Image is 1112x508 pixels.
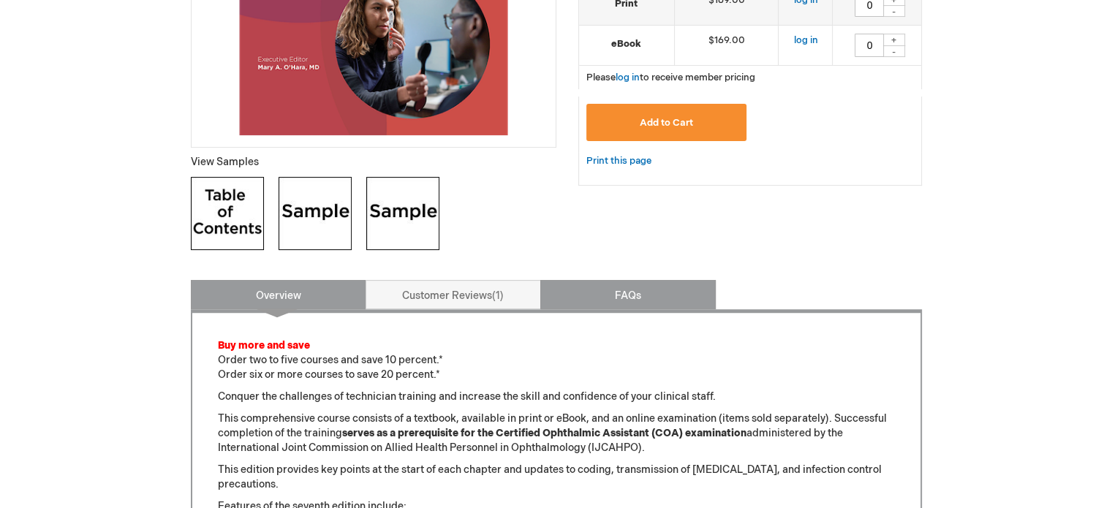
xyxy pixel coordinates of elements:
span: 1 [492,289,504,302]
p: View Samples [191,155,556,170]
p: This comprehensive course consists of a textbook, available in print or eBook, and an online exam... [218,412,895,455]
input: Qty [855,34,884,57]
img: Click to view [191,177,264,250]
a: Print this page [586,152,651,170]
strong: eBook [586,37,667,51]
div: + [883,34,905,46]
div: - [883,5,905,17]
td: $169.00 [674,26,779,66]
a: Customer Reviews1 [366,280,541,309]
a: FAQs [540,280,716,309]
font: Buy more and save [218,339,310,352]
span: Add to Cart [640,117,693,129]
a: log in [616,72,640,83]
p: Conquer the challenges of technician training and increase the skill and confidence of your clini... [218,390,895,404]
button: Add to Cart [586,104,747,141]
strong: serves as a prerequisite for the Certified Ophthalmic Assistant (COA) examination [342,427,746,439]
img: Click to view [279,177,352,250]
img: Click to view [366,177,439,250]
p: Order two to five courses and save 10 percent.* Order six or more courses to save 20 percent.* [218,338,895,382]
div: - [883,45,905,57]
a: log in [793,34,817,46]
p: This edition provides key points at the start of each chapter and updates to coding, transmission... [218,463,895,492]
a: Overview [191,280,366,309]
span: Please to receive member pricing [586,72,755,83]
